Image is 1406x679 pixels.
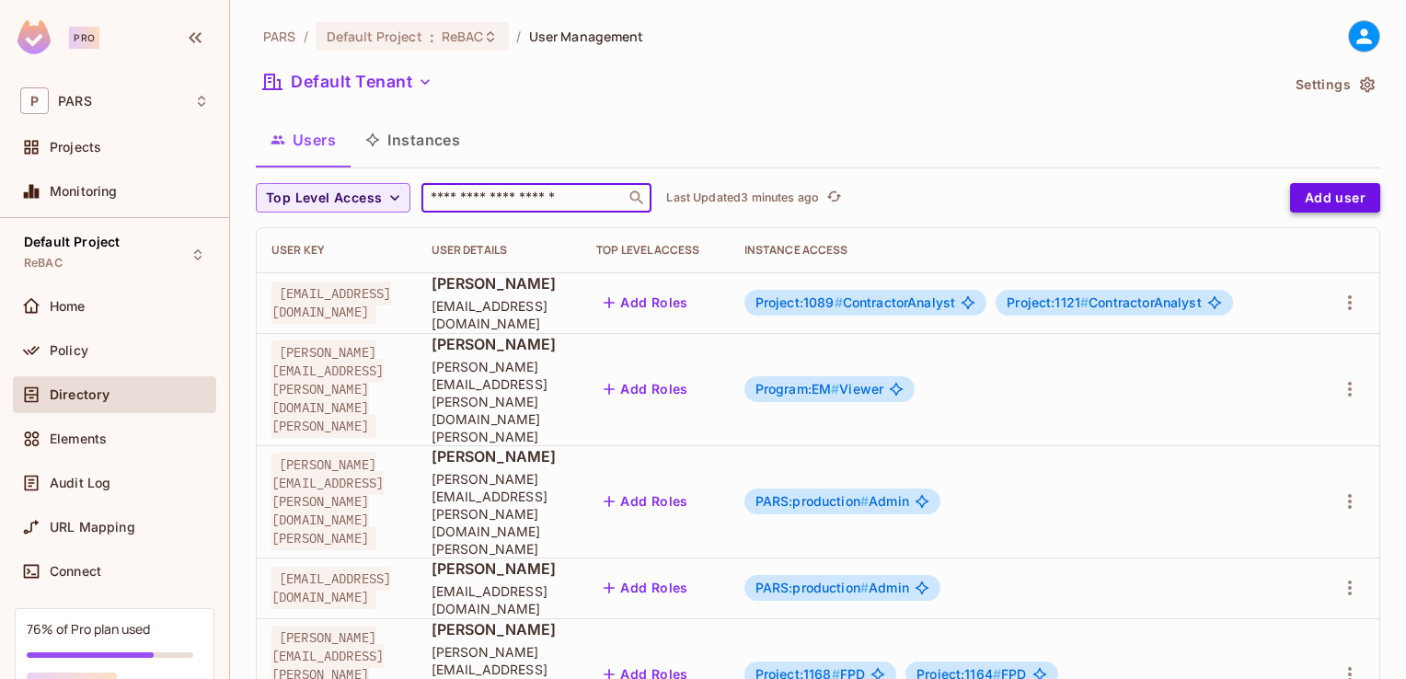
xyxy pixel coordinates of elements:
[256,183,410,213] button: Top Level Access
[755,580,869,595] span: PARS:production
[50,520,135,535] span: URL Mapping
[50,476,110,490] span: Audit Log
[50,299,86,314] span: Home
[432,446,568,466] span: [PERSON_NAME]
[432,334,568,354] span: [PERSON_NAME]
[263,28,296,45] span: the active workspace
[432,619,568,639] span: [PERSON_NAME]
[819,187,845,209] span: Click to refresh data
[256,117,351,163] button: Users
[516,28,521,45] li: /
[432,582,568,617] span: [EMAIL_ADDRESS][DOMAIN_NAME]
[432,470,568,558] span: [PERSON_NAME][EMAIL_ADDRESS][PERSON_NAME][DOMAIN_NAME][PERSON_NAME]
[831,381,839,397] span: #
[429,29,435,44] span: :
[24,235,120,249] span: Default Project
[442,28,484,45] span: ReBAC
[27,620,150,638] div: 76% of Pro plan used
[755,295,956,310] span: ContractorAnalyst
[50,432,107,446] span: Elements
[271,340,384,438] span: [PERSON_NAME][EMAIL_ADDRESS][PERSON_NAME][DOMAIN_NAME][PERSON_NAME]
[755,381,840,397] span: Program:EM
[69,27,99,49] div: Pro
[755,581,909,595] span: Admin
[50,184,118,199] span: Monitoring
[432,297,568,332] span: [EMAIL_ADDRESS][DOMAIN_NAME]
[666,190,819,205] p: Last Updated 3 minutes ago
[755,294,843,310] span: Project:1089
[351,117,475,163] button: Instances
[1288,70,1380,99] button: Settings
[860,580,869,595] span: #
[432,558,568,579] span: [PERSON_NAME]
[20,87,49,114] span: P
[50,564,101,579] span: Connect
[266,187,382,210] span: Top Level Access
[24,256,63,270] span: ReBAC
[1007,295,1202,310] span: ContractorAnalyst
[596,374,696,404] button: Add Roles
[755,494,909,509] span: Admin
[1290,183,1380,213] button: Add user
[271,243,402,258] div: User Key
[50,343,88,358] span: Policy
[744,243,1302,258] div: Instance Access
[327,28,422,45] span: Default Project
[823,187,845,209] button: refresh
[256,67,440,97] button: Default Tenant
[304,28,308,45] li: /
[860,493,869,509] span: #
[755,493,869,509] span: PARS:production
[1080,294,1089,310] span: #
[50,140,101,155] span: Projects
[596,573,696,603] button: Add Roles
[271,567,391,609] span: [EMAIL_ADDRESS][DOMAIN_NAME]
[596,243,714,258] div: Top Level Access
[596,288,696,317] button: Add Roles
[835,294,843,310] span: #
[432,243,568,258] div: User Details
[58,94,92,109] span: Workspace: PARS
[17,20,51,54] img: SReyMgAAAABJRU5ErkJggg==
[755,382,884,397] span: Viewer
[50,387,109,402] span: Directory
[432,273,568,293] span: [PERSON_NAME]
[432,358,568,445] span: [PERSON_NAME][EMAIL_ADDRESS][PERSON_NAME][DOMAIN_NAME][PERSON_NAME]
[826,189,842,207] span: refresh
[529,28,644,45] span: User Management
[271,282,391,324] span: [EMAIL_ADDRESS][DOMAIN_NAME]
[271,453,384,550] span: [PERSON_NAME][EMAIL_ADDRESS][PERSON_NAME][DOMAIN_NAME][PERSON_NAME]
[596,487,696,516] button: Add Roles
[1007,294,1089,310] span: Project:1121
